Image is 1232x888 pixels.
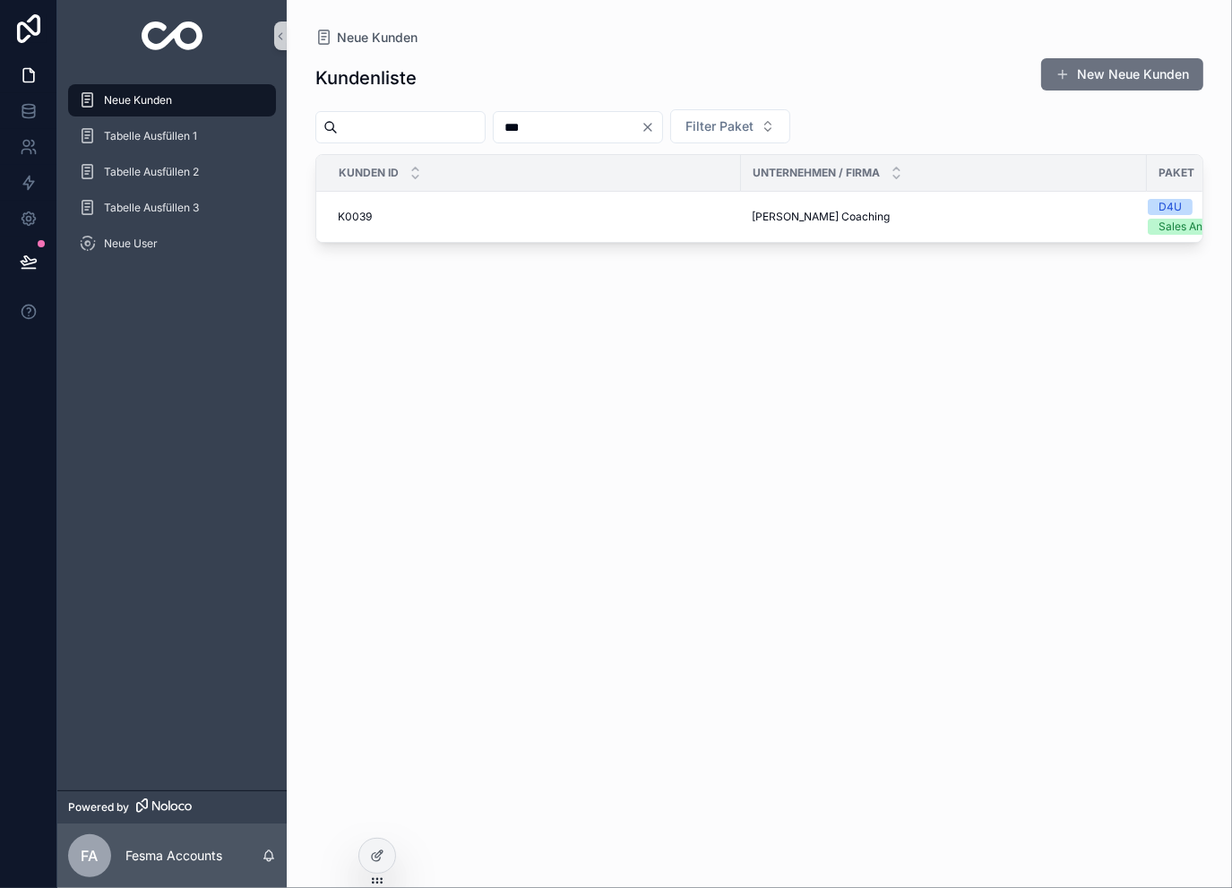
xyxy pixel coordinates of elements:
a: Tabelle Ausfüllen 1 [68,120,276,152]
p: Fesma Accounts [125,847,222,865]
h1: Kundenliste [315,65,417,91]
img: App logo [142,22,203,50]
span: FA [82,845,99,866]
a: [PERSON_NAME] Coaching [752,210,1136,224]
span: K0039 [338,210,372,224]
a: Neue Kunden [68,84,276,116]
a: Tabelle Ausfüllen 2 [68,156,276,188]
div: D4U [1159,199,1182,215]
button: New Neue Kunden [1041,58,1203,91]
a: Tabelle Ausfüllen 3 [68,192,276,224]
a: Neue User [68,228,276,260]
span: Tabelle Ausfüllen 1 [104,129,197,143]
span: Kunden ID [339,166,399,180]
span: Neue User [104,237,158,251]
a: K0039 [338,210,730,224]
a: Neue Kunden [315,29,418,47]
span: Tabelle Ausfüllen 2 [104,165,199,179]
span: Filter Paket [685,117,754,135]
span: Neue Kunden [337,29,418,47]
button: Clear [641,120,662,134]
div: scrollable content [57,72,287,283]
a: Powered by [57,790,287,823]
span: [PERSON_NAME] Coaching [752,210,890,224]
span: Neue Kunden [104,93,172,108]
button: Select Button [670,109,790,143]
span: Powered by [68,800,129,815]
span: Unternehmen / Firma [753,166,880,180]
span: Paket [1159,166,1194,180]
span: Tabelle Ausfüllen 3 [104,201,199,215]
